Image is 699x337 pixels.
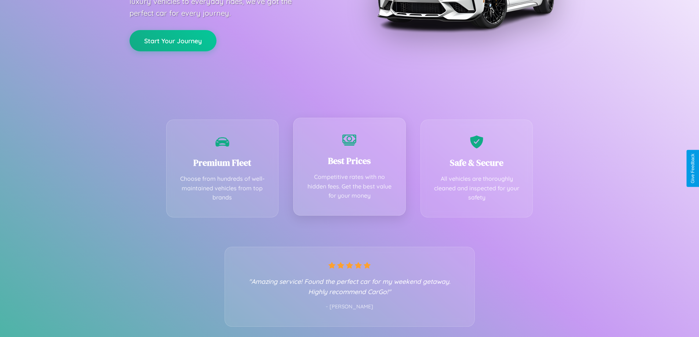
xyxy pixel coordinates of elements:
p: "Amazing service! Found the perfect car for my weekend getaway. Highly recommend CarGo!" [240,276,460,297]
button: Start Your Journey [130,30,216,51]
h3: Premium Fleet [178,157,267,169]
p: All vehicles are thoroughly cleaned and inspected for your safety [432,174,522,202]
h3: Safe & Secure [432,157,522,169]
p: Choose from hundreds of well-maintained vehicles from top brands [178,174,267,202]
p: - [PERSON_NAME] [240,302,460,312]
p: Competitive rates with no hidden fees. Get the best value for your money [305,172,394,201]
div: Give Feedback [690,154,695,183]
h3: Best Prices [305,155,394,167]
